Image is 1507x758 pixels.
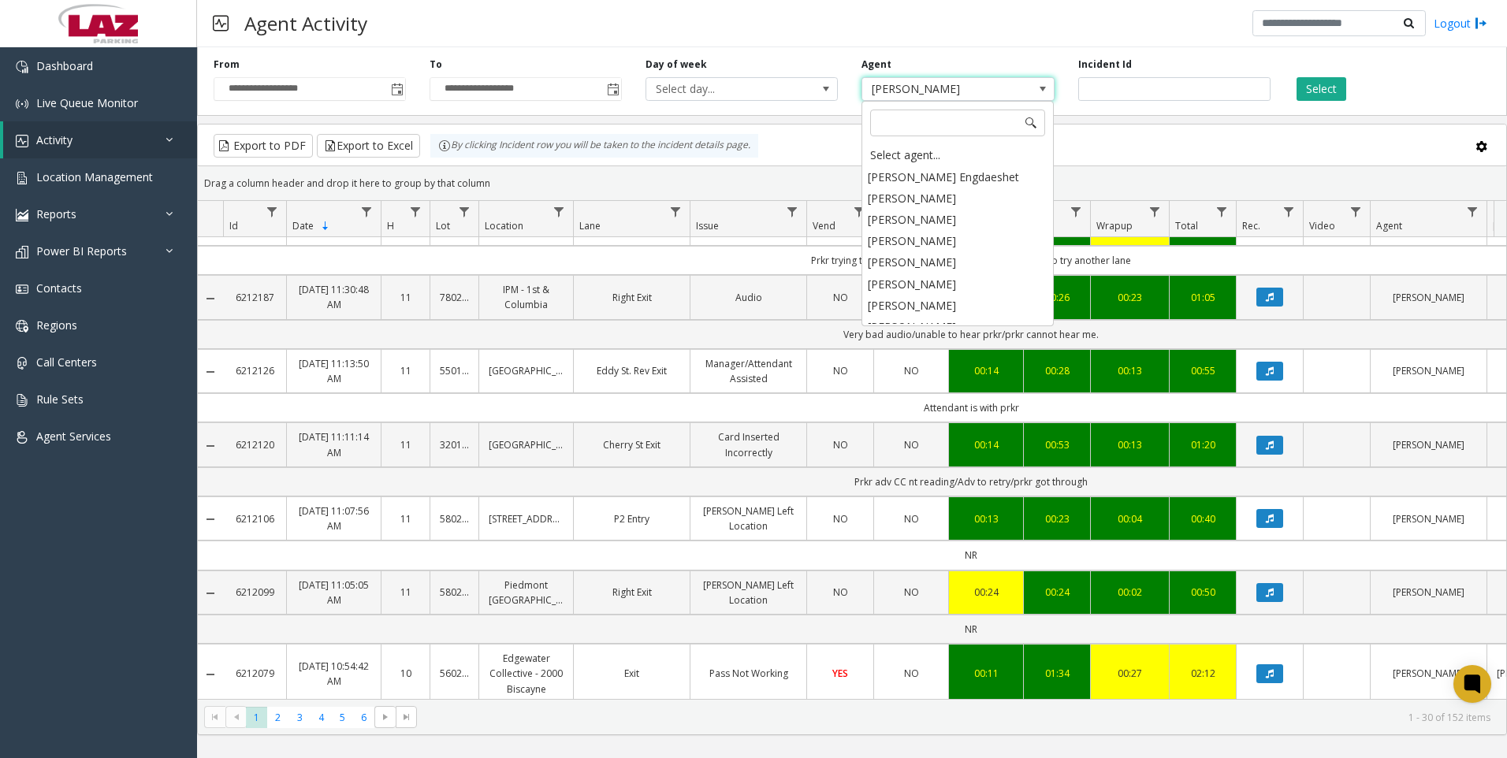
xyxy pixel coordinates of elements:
a: Cherry St Exit [583,437,680,452]
a: 780264 [440,290,469,305]
a: [STREET_ADDRESS] [489,511,564,526]
a: 10 [391,666,420,681]
a: 00:23 [1100,290,1159,305]
span: NO [833,438,848,451]
a: 11 [391,585,420,600]
div: 00:23 [1033,511,1081,526]
a: 580298 [440,511,469,526]
span: H [387,219,394,232]
a: Lane Filter Menu [665,201,687,222]
a: 00:50 [1179,585,1226,600]
span: Location [485,219,523,232]
a: [PERSON_NAME] Left Location [700,578,797,608]
a: [DATE] 11:05:05 AM [296,578,371,608]
img: 'icon' [16,431,28,444]
span: Activity [36,132,73,147]
span: NO [833,512,848,526]
img: 'icon' [16,98,28,110]
div: 01:34 [1033,666,1081,681]
a: Collapse Details [198,440,223,452]
a: 00:04 [1100,511,1159,526]
a: Card Inserted Incorrectly [700,429,797,459]
img: 'icon' [16,209,28,221]
img: 'icon' [16,246,28,258]
div: 00:14 [958,437,1014,452]
div: 00:24 [958,585,1014,600]
a: Right Exit [583,585,680,600]
img: logout [1475,15,1487,32]
img: 'icon' [16,135,28,147]
div: 01:20 [1179,437,1226,452]
img: 'icon' [16,394,28,407]
span: Toggle popup [604,78,621,100]
span: Sortable [319,220,332,232]
a: 11 [391,290,420,305]
a: 6212079 [233,666,277,681]
a: [GEOGRAPHIC_DATA] [489,437,564,452]
a: [PERSON_NAME] [1380,666,1477,681]
span: Agent [1376,219,1402,232]
span: NO [833,364,848,377]
a: P2 Entry [583,511,680,526]
a: Collapse Details [198,292,223,305]
span: Vend [813,219,835,232]
div: 00:02 [1100,585,1159,600]
a: 580268 [440,585,469,600]
li: [PERSON_NAME] Engdaeshet [864,166,1051,188]
span: YES [832,667,848,680]
span: Page 4 [311,707,332,728]
img: 'icon' [16,61,28,73]
a: 00:14 [958,363,1014,378]
label: From [214,58,240,72]
a: Activity [3,121,197,158]
a: 00:28 [1033,363,1081,378]
a: 00:40 [1179,511,1226,526]
a: [PERSON_NAME] [1380,290,1477,305]
span: [PERSON_NAME] [862,78,1015,100]
a: Logout [1434,15,1487,32]
span: Page 3 [289,707,311,728]
span: Rule Sets [36,392,84,407]
label: Agent [861,58,891,72]
span: Go to the next page [374,706,396,728]
span: Toggle popup [388,78,405,100]
span: Wrapup [1096,219,1133,232]
a: [PERSON_NAME] Left Location [700,503,797,533]
a: [DATE] 10:54:42 AM [296,659,371,689]
div: 01:05 [1179,290,1226,305]
a: Collapse Details [198,668,223,681]
a: [PERSON_NAME] [1380,437,1477,452]
li: [PERSON_NAME] [864,188,1051,209]
a: [PERSON_NAME] [1380,511,1477,526]
span: Page 5 [332,707,353,728]
div: 00:13 [1100,363,1159,378]
a: [DATE] 11:11:14 AM [296,429,371,459]
span: Power BI Reports [36,243,127,258]
span: Video [1309,219,1335,232]
a: NO [884,585,939,600]
a: 00:13 [958,511,1014,526]
label: To [430,58,442,72]
a: Location Filter Menu [549,201,570,222]
div: Drag a column header and drop it here to group by that column [198,169,1506,197]
span: Agent Services [36,429,111,444]
a: NO [817,290,864,305]
a: [GEOGRAPHIC_DATA] [489,363,564,378]
a: 6212187 [233,290,277,305]
span: Issue [696,219,719,232]
a: [DATE] 11:30:48 AM [296,282,371,312]
a: Wrapup Filter Menu [1144,201,1166,222]
img: 'icon' [16,320,28,333]
a: 00:13 [1100,437,1159,452]
a: 00:26 [1033,290,1081,305]
span: NO [833,291,848,304]
span: Page 1 [246,707,267,728]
